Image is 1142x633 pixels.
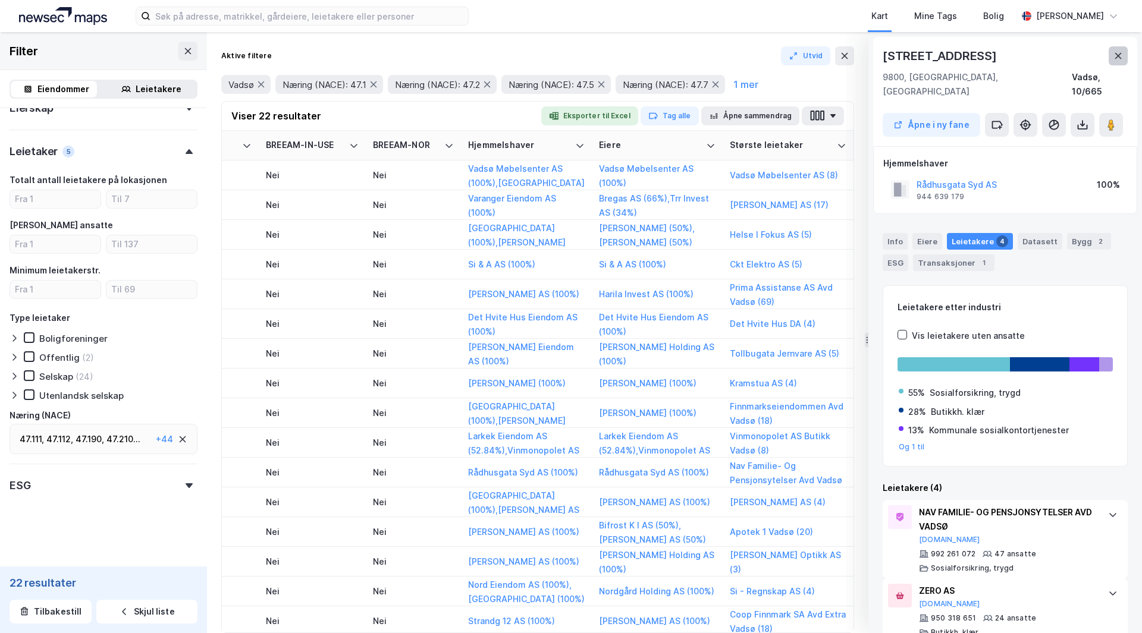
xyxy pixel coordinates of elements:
div: Nei [266,466,359,478]
div: Nei [266,377,359,389]
input: Fra 1 [10,281,101,298]
div: [STREET_ADDRESS] [883,46,999,65]
div: Nei [373,496,454,508]
div: 944 639 179 [917,192,964,201]
div: Nei [373,317,454,330]
div: Nei [266,496,359,508]
div: Nei [373,525,454,538]
span: Næring (NACE): 47.5 [509,79,594,90]
div: Leietakere [947,233,1013,250]
div: Nei [266,288,359,300]
iframe: Chat Widget [1083,576,1142,633]
div: Nei [266,525,359,538]
div: Aktive filtere [221,51,272,61]
div: 2 [1094,235,1106,247]
div: 1 [978,257,990,269]
div: Nei [373,228,454,241]
div: Bolig [983,9,1004,23]
span: Næring (NACE): 47.1 [283,79,366,90]
div: Butikkh. klær [931,405,984,419]
div: 992 261 072 [931,549,975,559]
div: Vis leietakere uten ansatte [912,329,1025,343]
div: Datasett [1018,233,1062,250]
button: Åpne i ny fane [883,113,980,137]
div: BREEAM-IN-USE [266,140,344,151]
input: Til 69 [106,281,197,298]
div: Leietaker [10,144,58,159]
div: Nei [266,436,359,449]
div: 9800, [GEOGRAPHIC_DATA], [GEOGRAPHIC_DATA] [883,70,1072,99]
div: Nei [373,199,454,211]
div: Nei [266,228,359,241]
div: Nei [266,317,359,330]
div: Eiere [912,233,942,250]
div: Offentlig [39,352,80,363]
div: Utenlandsk selskap [39,390,124,401]
input: Til 7 [106,190,197,208]
div: 47.111 , [20,432,44,446]
input: Til 137 [106,235,197,253]
div: Nei [266,169,359,181]
div: [PERSON_NAME] [1036,9,1104,23]
div: Sosialforsikring, trygd [930,386,1021,400]
div: 5 [62,146,74,158]
span: Næring (NACE): 47.7 [623,79,708,90]
input: Fra 1 [10,235,101,253]
div: Transaksjoner [913,254,994,271]
div: Leietakere etter industri [898,300,1113,314]
div: Nei [266,347,359,360]
div: Nei [373,288,454,300]
div: Kommunale sosialkontortjenester [929,423,1069,437]
div: BREEAM-NOR [373,140,440,151]
div: (2) [82,352,94,363]
div: Mine Tags [914,9,957,23]
span: Næring (NACE): 47.2 [395,79,480,90]
div: Minimum leietakerstr. [10,263,101,278]
div: ESG [883,254,908,271]
div: Leietakere [136,82,181,96]
div: 13% [908,423,924,437]
input: Fra 1 [10,190,101,208]
button: Åpne sammendrag [701,106,800,125]
div: Nei [266,407,359,419]
button: Utvid [781,46,831,65]
button: 1 mer [730,77,762,92]
button: Og 1 til [899,442,925,452]
div: 24 ansatte [995,613,1036,623]
button: [DOMAIN_NAME] [919,599,980,609]
button: Skjul liste [96,600,197,623]
div: NAV FAMILIE- OG PENSJONSYTELSER AVD VADSØ [919,505,1096,534]
div: Største leietaker [730,140,832,151]
div: Nei [373,585,454,597]
div: Nei [373,347,454,360]
div: Sosialforsikring, trygd [931,563,1014,573]
div: 100% [1097,178,1120,192]
div: Eiendommer [37,82,89,96]
div: 47 ansatte [994,549,1036,559]
div: Type leietaker [10,311,70,325]
div: Eiere [599,140,701,151]
div: 47.112 , [46,432,73,446]
div: Hjemmelshaver [883,156,1127,171]
div: ZERO AS [919,584,1096,598]
div: Nei [266,615,359,627]
div: 47.190 , [76,432,104,446]
div: Nei [266,585,359,597]
div: 47.210 ... [106,432,140,446]
button: Tilbakestill [10,600,92,623]
div: 950 318 651 [931,613,976,623]
button: Tag alle [641,106,699,125]
div: Selskap [39,371,73,382]
div: Viser 22 resultater [231,109,321,123]
div: [PERSON_NAME] ansatte [10,218,113,232]
div: Info [883,233,908,250]
div: Nei [373,436,454,449]
button: [DOMAIN_NAME] [919,535,980,544]
div: (24) [76,371,93,382]
div: 22 resultater [10,576,197,590]
div: Nei [266,199,359,211]
div: 28% [908,405,926,419]
div: Bygg [1067,233,1111,250]
div: Nei [266,258,359,270]
div: Nei [373,466,454,478]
